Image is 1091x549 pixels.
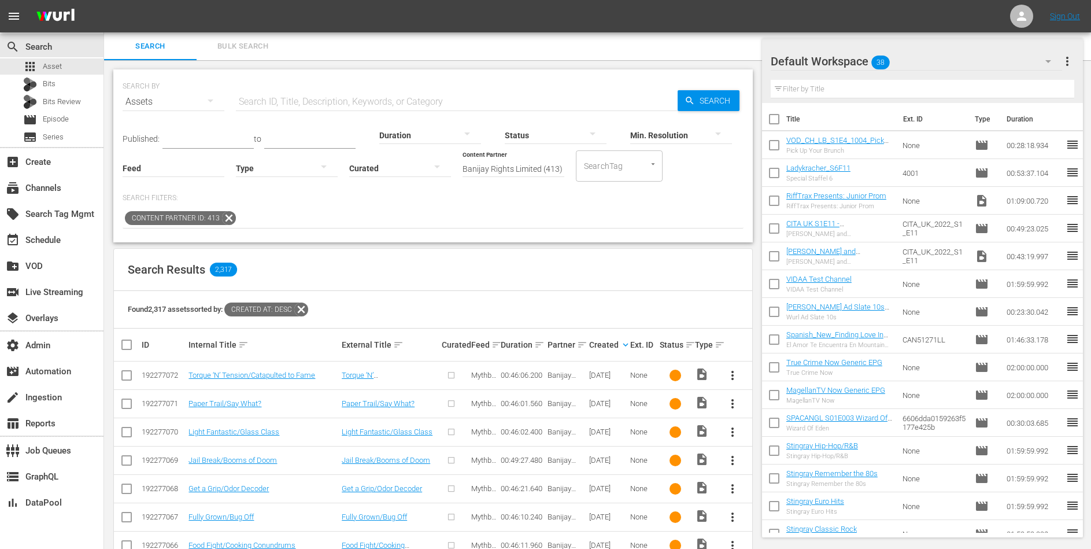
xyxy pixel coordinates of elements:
[471,338,497,352] div: Feed
[577,340,587,350] span: sort
[786,425,893,432] div: Wizard Of Eden
[548,428,576,454] span: Banijay Rights Limited
[630,456,656,465] div: None
[695,338,715,352] div: Type
[1060,47,1074,75] button: more_vert
[786,452,858,460] div: Stingray Hip-Hop/R&B
[786,314,893,321] div: Wurl Ad Slate 10s
[43,61,62,72] span: Asset
[1002,159,1066,187] td: 00:53:37.104
[975,471,989,485] span: Episode
[142,428,185,436] div: 192277070
[786,164,850,172] a: Ladykracher_S6F11
[786,258,893,266] div: [PERSON_NAME] and [PERSON_NAME]
[630,340,656,349] div: Ext. ID
[898,242,971,270] td: CITA_UK_2022_S1_E11
[968,103,1000,135] th: Type
[630,484,656,493] div: None
[501,484,544,493] div: 00:46:21.640
[1002,298,1066,326] td: 00:23:30.042
[1066,388,1079,401] span: reorder
[342,399,415,408] a: Paper Trail/Say What?
[589,484,627,493] div: [DATE]
[1002,437,1066,465] td: 01:59:59.992
[719,390,746,418] button: more_vert
[719,418,746,446] button: more_vert
[1000,103,1069,135] th: Duration
[726,369,739,382] span: more_vert
[975,388,989,402] span: Episode
[188,428,279,436] a: Light Fantastic/Glass Class
[1002,353,1066,381] td: 02:00:00.000
[695,481,709,495] span: Video
[125,211,222,225] span: Content Partner ID: 413
[1002,326,1066,353] td: 01:46:33.178
[6,233,20,247] span: Schedule
[975,416,989,430] span: Episode
[548,338,585,352] div: Partner
[589,456,627,465] div: [DATE]
[1002,520,1066,548] td: 01:59:59.992
[719,447,746,474] button: more_vert
[471,371,496,423] span: Mythbusters: There's Your Problem
[43,131,64,143] span: Series
[719,362,746,389] button: more_vert
[975,277,989,291] span: Episode
[630,399,656,408] div: None
[786,414,892,431] a: SPACANGL S01E003 Wizard Of Eden
[589,399,627,408] div: [DATE]
[210,263,237,277] span: 2,317
[871,50,890,75] span: 38
[786,386,885,395] a: MagellanTV Now Generic EPG
[630,513,656,521] div: None
[501,338,544,352] div: Duration
[771,45,1063,78] div: Default Workspace
[6,338,20,352] span: Admin
[695,396,709,410] span: Video
[142,484,185,493] div: 192277068
[786,358,882,367] a: True Crime Now Generic EPG
[1002,242,1066,270] td: 00:43:19.997
[975,166,989,180] span: Episode
[188,456,277,465] a: Jail Break/Booms of Doom
[975,305,989,319] span: Episode
[695,509,709,523] span: Video
[1002,187,1066,215] td: 01:09:00.720
[6,364,20,378] span: Automation
[501,371,544,379] div: 00:46:06.200
[726,454,739,467] span: more_vert
[6,470,20,484] span: GraphQL
[898,326,971,353] td: CAN51271LL
[1002,131,1066,159] td: 00:28:18.934
[719,475,746,503] button: more_vert
[589,338,627,352] div: Created
[898,520,971,548] td: None
[254,134,261,143] span: to
[23,78,37,91] div: Bits
[589,513,627,521] div: [DATE]
[898,215,971,242] td: CITA_UK_2022_S1_E11
[23,130,37,144] span: Series
[142,371,185,379] div: 192277072
[224,303,294,316] span: Created At: desc
[501,428,544,436] div: 00:46:02.400
[726,510,739,524] span: more_vert
[786,341,893,349] div: El Amor Te Encuentra En Mountain View
[786,219,874,237] a: CITA UK S1E11 - [PERSON_NAME] and Belle
[123,134,160,143] span: Published:
[142,513,185,521] div: 192277067
[188,338,338,352] div: Internal Title
[589,371,627,379] div: [DATE]
[630,371,656,379] div: None
[123,86,224,118] div: Assets
[975,138,989,152] span: Episode
[898,353,971,381] td: None
[23,60,37,73] span: Asset
[726,425,739,439] span: more_vert
[715,340,725,350] span: sort
[719,503,746,531] button: more_vert
[786,480,878,488] div: Stingray Remember the 80s
[238,340,249,350] span: sort
[896,103,968,135] th: Ext. ID
[975,527,989,541] span: Episode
